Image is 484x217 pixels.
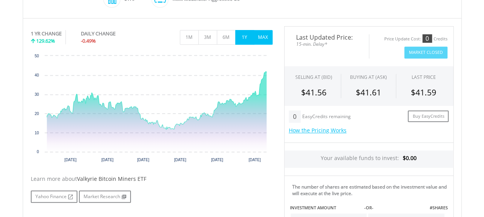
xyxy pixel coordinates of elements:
text: [DATE] [137,158,149,162]
a: Market Research [79,190,131,203]
div: 1 YR CHANGE [31,30,62,37]
span: $0.00 [403,154,417,162]
svg: Interactive chart [31,52,273,167]
span: $41.59 [411,87,436,98]
span: Last Updated Price: [290,34,363,40]
button: 3M [198,30,217,45]
text: [DATE] [174,158,186,162]
button: Market Closed [404,47,447,58]
label: -OR- [364,205,373,211]
span: 129.62% [36,37,55,44]
text: 50 [34,54,39,58]
a: How the Pricing Works [289,127,347,134]
text: 30 [34,92,39,97]
span: $41.56 [301,87,326,98]
div: Learn more about [31,175,273,183]
span: Valkyrie Bitcoin Miners ETF [77,175,146,182]
label: #SHARES [429,205,447,211]
span: 15-min. Delay* [290,40,363,48]
button: 1Y [235,30,254,45]
text: [DATE] [101,158,114,162]
span: -0.49% [81,37,96,44]
div: EasyCredits remaining [302,114,351,120]
div: Chart. Highcharts interactive chart. [31,52,273,167]
text: 0 [37,150,39,154]
a: Buy EasyCredits [408,110,449,122]
text: [DATE] [211,158,223,162]
div: LAST PRICE [412,74,436,80]
div: Price Update Cost: [384,36,421,42]
text: [DATE] [248,158,261,162]
label: INVESTMENT AMOUNT [290,205,336,211]
span: $41.61 [356,87,381,98]
span: BUYING AT (ASK) [350,74,387,80]
div: DAILY CHANGE [81,30,141,37]
button: MAX [254,30,273,45]
div: Your available funds to invest: [285,150,453,168]
div: 0 [422,34,432,43]
button: 6M [217,30,236,45]
div: The number of shares are estimated based on the investment value and will execute at the live price. [292,184,450,197]
text: 20 [34,112,39,116]
div: SELLING AT (BID) [295,74,332,80]
div: Credits [434,36,447,42]
a: Yahoo Finance [31,190,77,203]
text: 40 [34,73,39,77]
text: [DATE] [64,158,77,162]
text: 10 [34,131,39,135]
div: 0 [289,110,301,123]
button: 1M [180,30,199,45]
